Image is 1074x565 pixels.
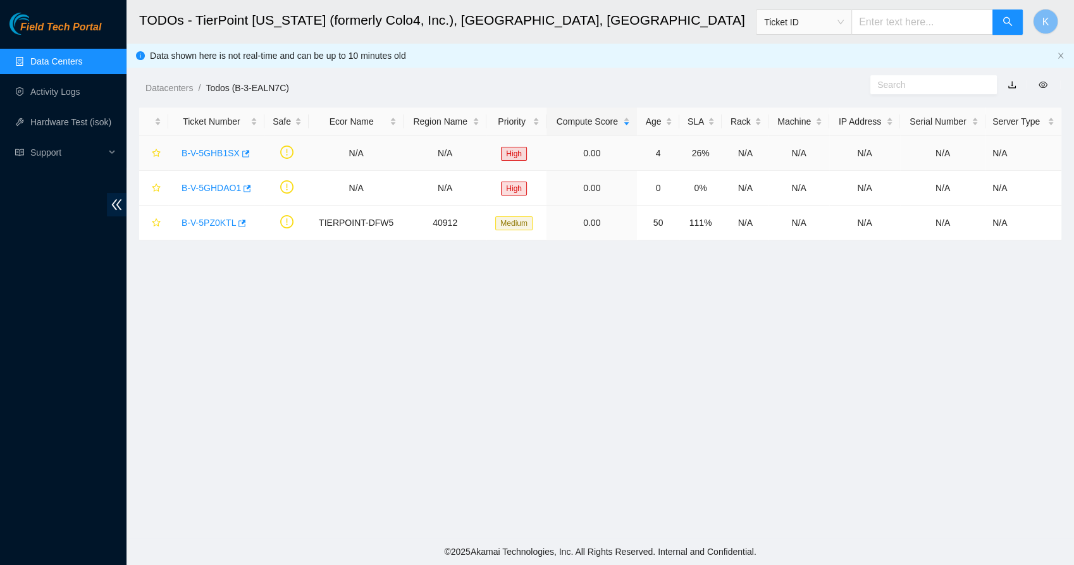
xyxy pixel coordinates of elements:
[679,206,722,240] td: 111%
[501,182,527,196] span: High
[30,56,82,66] a: Data Centers
[309,171,404,206] td: N/A
[404,206,486,240] td: 40912
[851,9,993,35] input: Enter text here...
[1003,16,1013,28] span: search
[637,171,679,206] td: 0
[309,136,404,171] td: N/A
[152,149,161,159] span: star
[722,206,768,240] td: N/A
[9,23,101,39] a: Akamai TechnologiesField Tech Portal
[152,183,161,194] span: star
[722,136,768,171] td: N/A
[637,206,679,240] td: 50
[900,136,985,171] td: N/A
[404,171,486,206] td: N/A
[30,87,80,97] a: Activity Logs
[768,171,829,206] td: N/A
[182,183,241,193] a: B-V-5GHDAO1
[198,83,201,93] span: /
[722,171,768,206] td: N/A
[679,136,722,171] td: 26%
[206,83,289,93] a: Todos (B-3-EALN7C)
[985,171,1061,206] td: N/A
[15,148,24,157] span: read
[30,140,105,165] span: Support
[280,180,293,194] span: exclamation-circle
[146,213,161,233] button: star
[280,146,293,159] span: exclamation-circle
[768,206,829,240] td: N/A
[501,147,527,161] span: High
[992,9,1023,35] button: search
[107,193,127,216] span: double-left
[829,206,900,240] td: N/A
[637,136,679,171] td: 4
[20,22,101,34] span: Field Tech Portal
[30,117,111,127] a: Hardware Test (isok)
[309,206,404,240] td: TIERPOINT-DFW5
[1039,80,1047,89] span: eye
[829,136,900,171] td: N/A
[280,215,293,228] span: exclamation-circle
[546,171,638,206] td: 0.00
[1008,80,1016,90] a: download
[1057,52,1065,60] button: close
[764,13,844,32] span: Ticket ID
[1033,9,1058,34] button: K
[1042,14,1049,30] span: K
[546,206,638,240] td: 0.00
[127,538,1074,565] footer: © 2025 Akamai Technologies, Inc. All Rights Reserved. Internal and Confidential.
[1057,52,1065,59] span: close
[985,206,1061,240] td: N/A
[829,171,900,206] td: N/A
[900,171,985,206] td: N/A
[495,216,533,230] span: Medium
[877,78,980,92] input: Search
[404,136,486,171] td: N/A
[182,218,236,228] a: B-V-5PZ0KTL
[679,171,722,206] td: 0%
[546,136,638,171] td: 0.00
[985,136,1061,171] td: N/A
[900,206,985,240] td: N/A
[146,143,161,163] button: star
[146,178,161,198] button: star
[145,83,193,93] a: Datacenters
[152,218,161,228] span: star
[182,148,240,158] a: B-V-5GHB1SX
[998,75,1026,95] button: download
[768,136,829,171] td: N/A
[9,13,64,35] img: Akamai Technologies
